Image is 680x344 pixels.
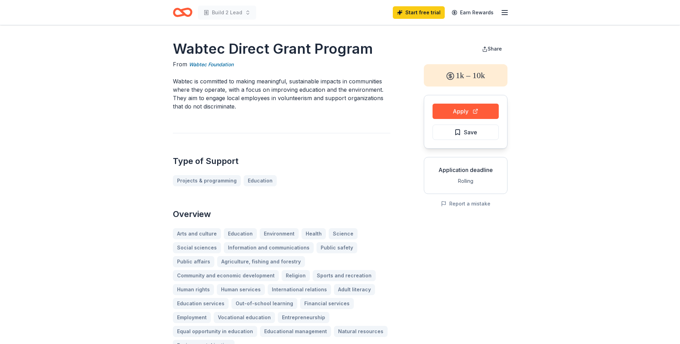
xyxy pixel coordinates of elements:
h2: Overview [173,209,390,220]
a: Start free trial [393,6,445,19]
a: Home [173,4,192,21]
span: Share [488,46,502,52]
a: Projects & programming [173,175,241,186]
button: Build 2 Lead [198,6,256,20]
span: Save [464,128,477,137]
button: Report a mistake [441,200,490,208]
h1: Wabtec Direct Grant Program [173,39,390,59]
button: Share [476,42,507,56]
button: Apply [433,104,499,119]
h2: Type of Support [173,156,390,167]
div: Rolling [430,177,502,185]
p: Wabtec is committed to making meaningful, sustainable impacts in communities where they operate, ... [173,77,390,111]
a: Wabtec Foundation [189,60,234,69]
a: Education [244,175,277,186]
div: Application deadline [430,166,502,174]
a: Earn Rewards [448,6,498,19]
div: From [173,60,390,69]
div: 1k – 10k [424,64,507,87]
button: Save [433,125,499,140]
span: Build 2 Lead [212,8,242,17]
